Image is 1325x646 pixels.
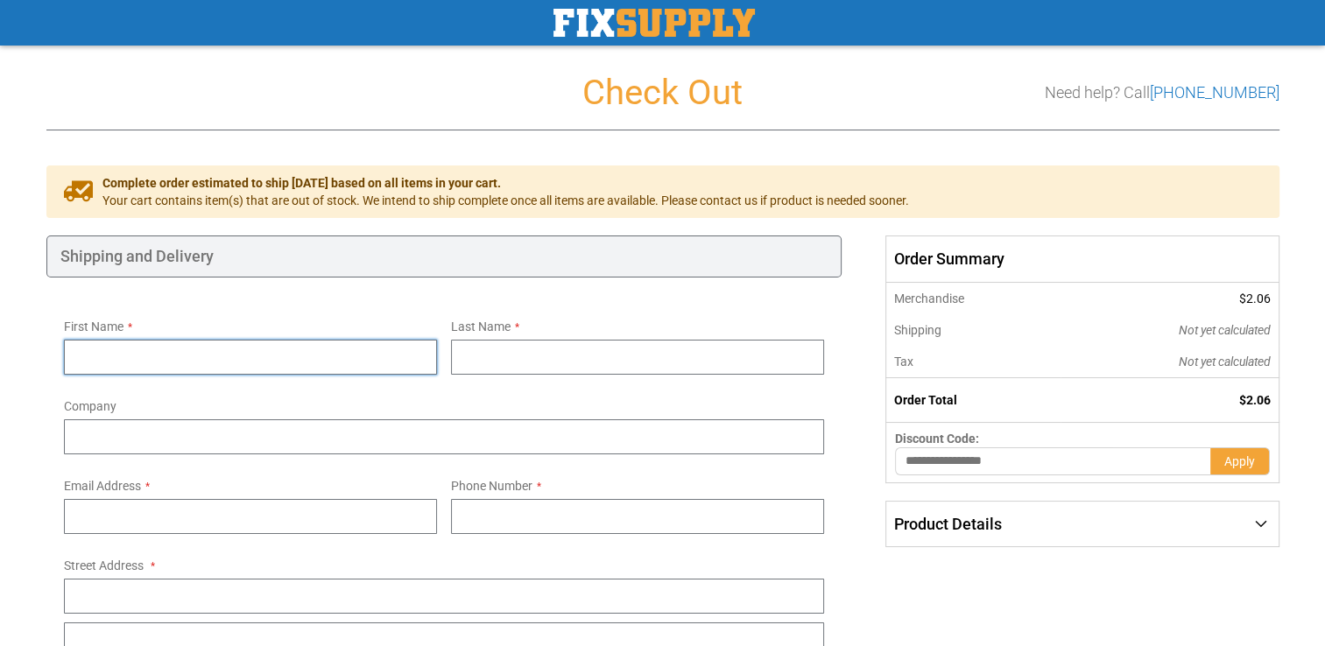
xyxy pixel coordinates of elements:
span: Discount Code: [895,432,979,446]
span: Not yet calculated [1179,355,1271,369]
span: First Name [64,319,123,334]
th: Tax [886,346,1061,378]
img: Fix Industrial Supply [553,9,755,37]
span: Your cart contains item(s) that are out of stock. We intend to ship complete once all items are a... [102,192,909,209]
span: Phone Number [451,479,532,493]
div: Shipping and Delivery [46,235,842,277]
a: [PHONE_NUMBER] [1150,83,1279,102]
span: Shipping [894,323,941,337]
span: Email Address [64,479,141,493]
span: $2.06 [1239,291,1271,305]
h1: Check Out [46,74,1279,112]
a: store logo [553,9,755,37]
span: $2.06 [1239,393,1271,407]
span: Street Address [64,558,144,572]
button: Apply [1210,447,1270,475]
span: Apply [1224,454,1255,468]
span: Last Name [451,319,511,334]
span: Product Details [894,515,1002,533]
strong: Order Total [894,393,957,407]
span: Company [64,399,116,413]
span: Not yet calculated [1179,323,1271,337]
span: Complete order estimated to ship [DATE] based on all items in your cart. [102,174,909,192]
th: Merchandise [886,283,1061,314]
h3: Need help? Call [1045,84,1279,102]
span: Order Summary [885,235,1279,283]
